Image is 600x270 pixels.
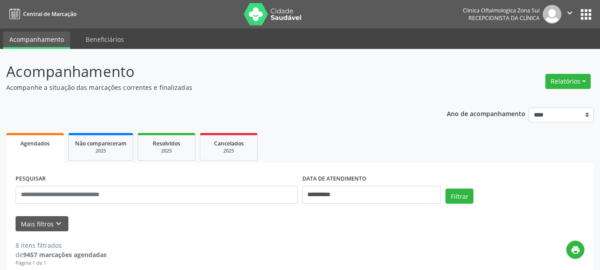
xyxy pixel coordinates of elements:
button: Filtrar [445,189,473,204]
span: Agendados [20,140,50,147]
span: Central de Marcação [23,10,76,18]
div: Clinica Oftalmologica Zona Sul [463,7,540,14]
img: img [543,5,561,24]
div: 2025 [207,148,251,154]
button: print [566,241,584,259]
i: keyboard_arrow_down [54,219,64,229]
label: PESQUISAR [16,172,46,186]
button:  [561,5,578,24]
div: 2025 [75,148,127,154]
div: 8 itens filtrados [16,241,107,250]
p: Acompanhe a situação das marcações correntes e finalizadas [6,83,417,92]
a: Central de Marcação [6,7,76,21]
span: Cancelados [214,140,244,147]
i: print [571,245,580,255]
p: Ano de acompanhamento [447,108,525,119]
p: Acompanhamento [6,60,417,83]
button: apps [578,7,594,22]
div: Página 1 de 1 [16,259,107,267]
strong: 9457 marcações agendadas [23,250,107,259]
a: Acompanhamento [3,32,70,49]
button: Mais filtroskeyboard_arrow_down [16,216,68,232]
div: de [16,250,107,259]
div: 2025 [144,148,189,154]
a: Beneficiários [79,32,130,47]
i:  [565,8,575,18]
span: Não compareceram [75,140,127,147]
span: Recepcionista da clínica [469,14,540,22]
span: Resolvidos [153,140,180,147]
label: DATA DE ATENDIMENTO [302,172,366,186]
button: Relatórios [545,74,591,89]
